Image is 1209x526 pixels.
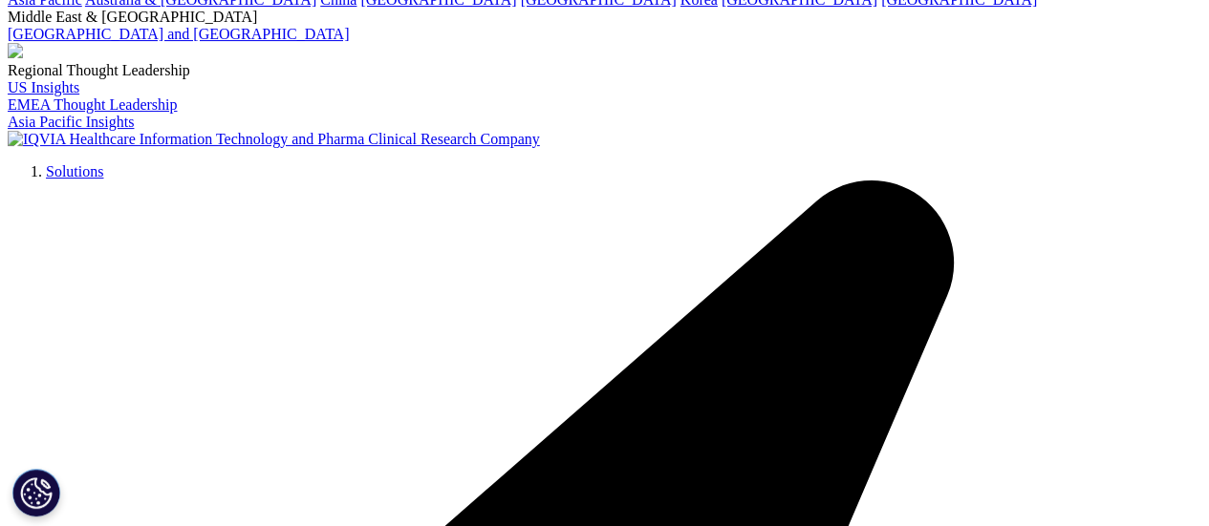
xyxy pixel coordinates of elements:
[8,114,134,130] a: Asia Pacific Insights
[8,131,540,148] img: IQVIA Healthcare Information Technology and Pharma Clinical Research Company
[8,96,177,113] a: EMEA Thought Leadership
[46,163,103,179] a: Solutions
[8,9,1201,26] div: Middle East & [GEOGRAPHIC_DATA]
[8,26,349,42] a: [GEOGRAPHIC_DATA] and [GEOGRAPHIC_DATA]
[8,43,23,58] img: 2093_analyzing-data-using-big-screen-display-and-laptop.png
[12,469,60,516] button: Cookies Settings
[8,79,79,95] a: US Insights
[8,62,1201,79] div: Regional Thought Leadership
